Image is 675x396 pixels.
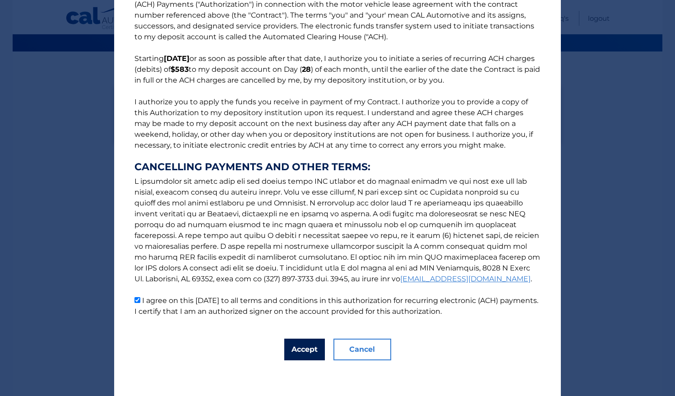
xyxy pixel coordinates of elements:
label: I agree on this [DATE] to all terms and conditions in this authorization for recurring electronic... [134,296,538,316]
b: 28 [302,65,311,74]
a: [EMAIL_ADDRESS][DOMAIN_NAME] [400,275,531,283]
button: Accept [284,339,325,360]
strong: CANCELLING PAYMENTS AND OTHER TERMS: [134,162,541,172]
b: $583 [171,65,189,74]
button: Cancel [333,339,391,360]
b: [DATE] [164,54,190,63]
